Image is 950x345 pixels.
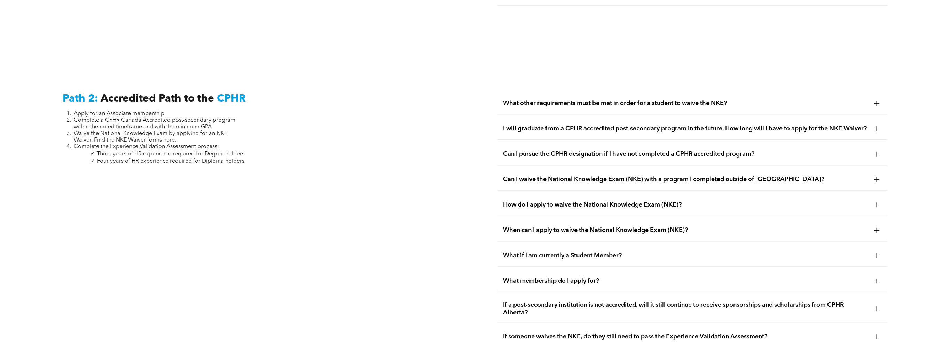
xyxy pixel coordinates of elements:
span: When can I apply to waive the National Knowledge Exam (NKE)? [503,226,869,234]
span: What other requirements must be met in order for a student to waive the NKE? [503,99,869,107]
span: Three years of HR experience required for Degree holders [97,151,244,157]
span: Complete the Experience Validation Assessment process: [74,144,219,150]
span: CPHR [217,94,246,104]
span: Waive the National Knowledge Exam by applying for an NKE Waiver. Find the NKE Waiver forms here. [74,131,227,143]
span: If a post-secondary institution is not accredited, will it still continue to receive sponsorships... [503,301,869,316]
span: Complete a CPHR Canada Accredited post-secondary program within the noted timeframe and with the ... [74,118,235,130]
span: What if I am currently a Student Member? [503,252,869,259]
span: Four years of HR experience required for Diploma holders [97,159,244,164]
span: If someone waives the NKE, do they still need to pass the Experience Validation Assessment? [503,333,869,340]
span: Can I waive the National Knowledge Exam (NKE) with a program I completed outside of [GEOGRAPHIC_D... [503,176,869,183]
span: Apply for an Associate membership [74,111,164,117]
span: Accredited Path to the [101,94,214,104]
span: I will graduate from a CPHR accredited post-secondary program in the future. How long will I have... [503,125,869,133]
span: What membership do I apply for? [503,277,869,285]
span: How do I apply to waive the National Knowledge Exam (NKE)? [503,201,869,209]
span: Can I pursue the CPHR designation if I have not completed a CPHR accredited program? [503,150,869,158]
span: Path 2: [63,94,98,104]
